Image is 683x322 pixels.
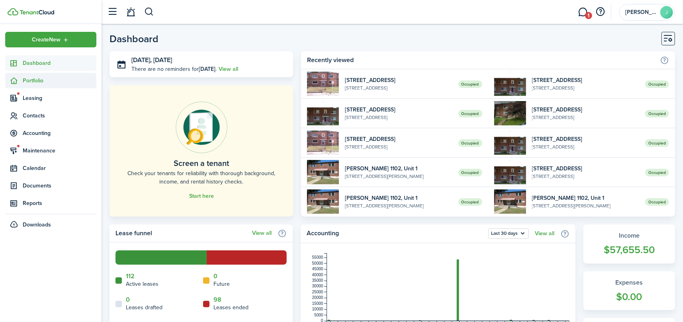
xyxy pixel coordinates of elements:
[532,164,639,173] widget-list-item-title: [STREET_ADDRESS]
[532,194,639,202] widget-list-item-title: [PERSON_NAME] 1102, Unit 1
[312,261,323,265] tspan: 50000
[312,284,323,289] tspan: 30000
[591,231,667,240] widget-stats-title: Income
[199,65,215,73] b: [DATE]
[345,84,452,92] widget-list-item-description: [STREET_ADDRESS]
[32,37,61,43] span: Create New
[176,101,227,153] img: Online payments
[585,12,592,19] span: 1
[458,110,482,117] span: Occupied
[494,131,526,155] img: 1
[345,76,452,84] widget-list-item-title: [STREET_ADDRESS]
[23,164,96,172] span: Calendar
[23,59,96,67] span: Dashboard
[23,199,96,207] span: Reports
[5,55,96,71] a: Dashboard
[488,228,529,239] button: Last 30 days
[174,157,229,169] home-placeholder-title: Screen a tenant
[126,273,135,280] a: 112
[645,198,669,206] span: Occupied
[494,189,526,214] img: 1
[126,303,162,312] home-widget-title: Leases drafted
[23,94,96,102] span: Leasing
[535,230,554,237] a: View all
[345,202,452,209] widget-list-item-description: [STREET_ADDRESS][PERSON_NAME]
[532,76,639,84] widget-list-item-title: [STREET_ADDRESS]
[345,114,452,121] widget-list-item-description: [STREET_ADDRESS]
[532,105,639,114] widget-list-item-title: [STREET_ADDRESS]
[312,255,323,260] tspan: 55000
[307,160,339,184] img: 1
[591,278,667,287] widget-stats-title: Expenses
[532,84,639,92] widget-list-item-description: [STREET_ADDRESS]
[307,131,339,155] img: 1
[131,55,287,65] h3: [DATE], [DATE]
[458,198,482,206] span: Occupied
[23,111,96,120] span: Contacts
[532,202,639,209] widget-list-item-description: [STREET_ADDRESS][PERSON_NAME]
[488,228,529,239] button: Open menu
[8,8,18,16] img: TenantCloud
[5,32,96,47] button: Open menu
[312,301,323,306] tspan: 15000
[144,5,154,19] button: Search
[312,307,323,311] tspan: 10000
[494,72,526,96] img: 2
[213,296,221,303] a: 98
[458,80,482,88] span: Occupied
[312,278,323,283] tspan: 35000
[345,143,452,150] widget-list-item-description: [STREET_ADDRESS]
[123,2,139,22] a: Notifications
[345,135,452,143] widget-list-item-title: [STREET_ADDRESS]
[345,164,452,173] widget-list-item-title: [PERSON_NAME] 1102, Unit 1
[591,242,667,258] widget-stats-count: $57,655.50
[645,110,669,117] span: Occupied
[345,105,452,114] widget-list-item-title: [STREET_ADDRESS]
[625,10,657,15] span: Joe
[105,4,120,20] button: Open sidebar
[307,101,339,125] img: 2
[532,114,639,121] widget-list-item-description: [STREET_ADDRESS]
[532,143,639,150] widget-list-item-description: [STREET_ADDRESS]
[494,160,526,184] img: 3
[23,76,96,85] span: Portfolio
[645,80,669,88] span: Occupied
[458,139,482,147] span: Occupied
[23,181,96,190] span: Documents
[5,195,96,211] a: Reports
[532,135,639,143] widget-list-item-title: [STREET_ADDRESS]
[345,194,452,202] widget-list-item-title: [PERSON_NAME] 1102, Unit 1
[312,267,323,271] tspan: 45000
[307,189,339,214] img: 1
[532,173,639,180] widget-list-item-description: [STREET_ADDRESS]
[312,290,323,294] tspan: 25000
[312,273,323,277] tspan: 40000
[23,221,51,229] span: Downloads
[345,173,452,180] widget-list-item-description: [STREET_ADDRESS][PERSON_NAME]
[575,2,591,22] a: Messaging
[660,6,673,19] avatar-text: J
[591,289,667,304] widget-stats-count: $0.00
[583,224,675,263] a: Income$57,655.50
[213,303,249,312] home-widget-title: Leases ended
[307,72,339,96] img: 1
[645,169,669,176] span: Occupied
[20,10,54,15] img: TenantCloud
[307,228,484,239] home-widget-title: Accounting
[23,146,96,155] span: Maintenance
[126,296,130,303] a: 0
[126,280,159,288] home-widget-title: Active leases
[583,271,675,310] a: Expenses$0.00
[131,65,217,73] p: There are no reminders for .
[307,55,656,65] home-widget-title: Recently viewed
[645,139,669,147] span: Occupied
[115,228,248,238] home-widget-title: Lease funnel
[458,169,482,176] span: Occupied
[312,295,323,300] tspan: 20000
[494,101,526,125] img: 3
[252,230,272,236] a: View all
[189,193,214,199] a: Start here
[594,5,607,19] button: Open resource center
[219,65,238,73] a: View all
[110,34,159,44] header-page-title: Dashboard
